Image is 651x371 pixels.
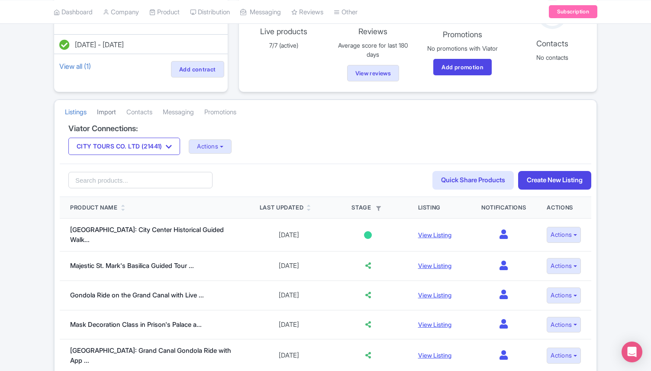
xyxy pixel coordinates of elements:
[163,100,194,124] a: Messaging
[423,44,502,53] p: No promotions with Viator
[512,53,592,62] p: No contacts
[97,100,116,124] a: Import
[547,258,581,274] button: Actions
[68,124,583,133] h4: Viator Connections:
[418,262,451,269] a: View Listing
[547,317,581,333] button: Actions
[536,197,591,219] th: Actions
[418,291,451,299] a: View Listing
[549,5,597,18] a: Subscription
[339,203,397,212] div: Stage
[347,65,400,81] a: View reviews
[433,59,492,75] a: Add promotion
[418,352,451,359] a: View Listing
[70,261,194,270] a: Majestic St. Mark's Basilica Guided Tour ...
[68,138,180,155] button: CITY TOURS CO. LTD (21441)
[70,203,118,212] div: Product Name
[70,291,204,299] a: Gondola Ride on the Grand Canal with Live ...
[70,320,202,329] a: Mask Decoration Class in Prison's Palace a...
[244,26,323,37] p: Live products
[408,197,471,219] th: Listing
[547,227,581,243] button: Actions
[249,252,329,281] td: [DATE]
[547,287,581,303] button: Actions
[432,171,514,190] a: Quick Share Products
[204,100,236,124] a: Promotions
[260,203,304,212] div: Last Updated
[70,226,224,244] a: [GEOGRAPHIC_DATA]: City Center Historical Guided Walk...
[518,171,591,190] a: Create New Listing
[75,40,124,49] span: [DATE] - [DATE]
[249,281,329,310] td: [DATE]
[471,197,536,219] th: Notifications
[376,206,381,211] i: Filter by stage
[126,100,152,124] a: Contacts
[423,29,502,40] p: Promotions
[189,139,232,154] button: Actions
[244,41,323,50] p: 7/7 (active)
[512,38,592,49] p: Contacts
[249,219,329,252] td: [DATE]
[171,61,224,77] a: Add contract
[333,26,413,37] p: Reviews
[65,100,87,124] a: Listings
[68,172,213,188] input: Search products...
[70,346,231,365] a: [GEOGRAPHIC_DATA]: Grand Canal Gondola Ride with App ...
[333,41,413,59] p: Average score for last 180 days
[418,231,451,239] a: View Listing
[622,342,642,362] div: Open Intercom Messenger
[547,348,581,364] button: Actions
[58,60,93,72] a: View all (1)
[249,310,329,339] td: [DATE]
[418,321,451,328] a: View Listing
